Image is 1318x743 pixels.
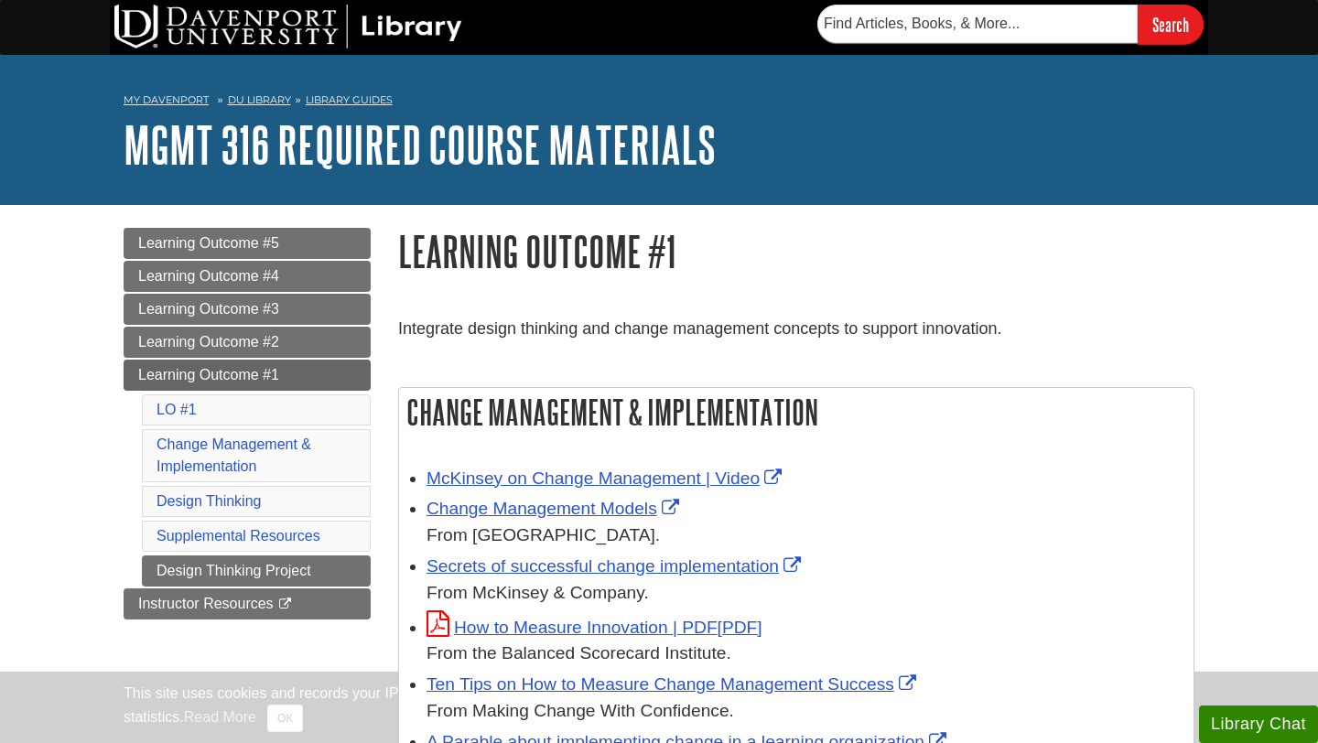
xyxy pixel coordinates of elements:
[124,228,371,619] div: Guide Page Menu
[399,388,1194,436] h2: Change Management & Implementation
[138,334,279,350] span: Learning Outcome #2
[427,499,684,518] a: Link opens in new window
[306,93,393,106] a: Library Guides
[817,5,1138,43] input: Find Articles, Books, & More...
[1138,5,1204,44] input: Search
[138,367,279,382] span: Learning Outcome #1
[1199,705,1318,743] button: Library Chat
[142,555,371,587] a: Design Thinking Project
[427,698,1184,725] div: From Making Change With Confidence.
[427,556,805,576] a: Link opens in new window
[427,522,1184,549] div: From [GEOGRAPHIC_DATA].
[138,268,279,284] span: Learning Outcome #4
[184,709,256,725] a: Read More
[427,674,921,694] a: Link opens in new window
[157,493,261,509] a: Design Thinking
[228,93,291,106] a: DU Library
[124,588,371,619] a: Instructor Resources
[138,235,279,251] span: Learning Outcome #5
[124,327,371,358] a: Learning Outcome #2
[114,5,462,48] img: DU Library
[124,228,371,259] a: Learning Outcome #5
[427,468,786,488] a: Link opens in new window
[124,88,1194,117] nav: breadcrumb
[124,116,716,173] a: MGMT 316 Required Course Materials
[138,301,279,317] span: Learning Outcome #3
[124,92,209,108] a: My Davenport
[157,436,311,474] a: Change Management & Implementation
[277,598,293,610] i: This link opens in a new window
[817,5,1204,44] form: Searches DU Library's articles, books, and more
[124,360,371,391] a: Learning Outcome #1
[398,228,1194,275] h1: Learning Outcome #1
[267,705,303,732] button: Close
[157,402,197,417] a: LO #1
[138,596,274,611] span: Instructor Resources
[427,580,1184,607] div: From McKinsey & Company.
[427,618,762,637] a: Link opens in new window
[427,641,1184,667] div: From the Balanced Scorecard Institute.
[124,683,1194,732] div: This site uses cookies and records your IP address for usage statistics. Additionally, we use Goo...
[124,261,371,292] a: Learning Outcome #4
[398,319,1001,338] span: Integrate design thinking and change management concepts to support innovation.
[157,528,320,544] a: Supplemental Resources
[124,294,371,325] a: Learning Outcome #3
